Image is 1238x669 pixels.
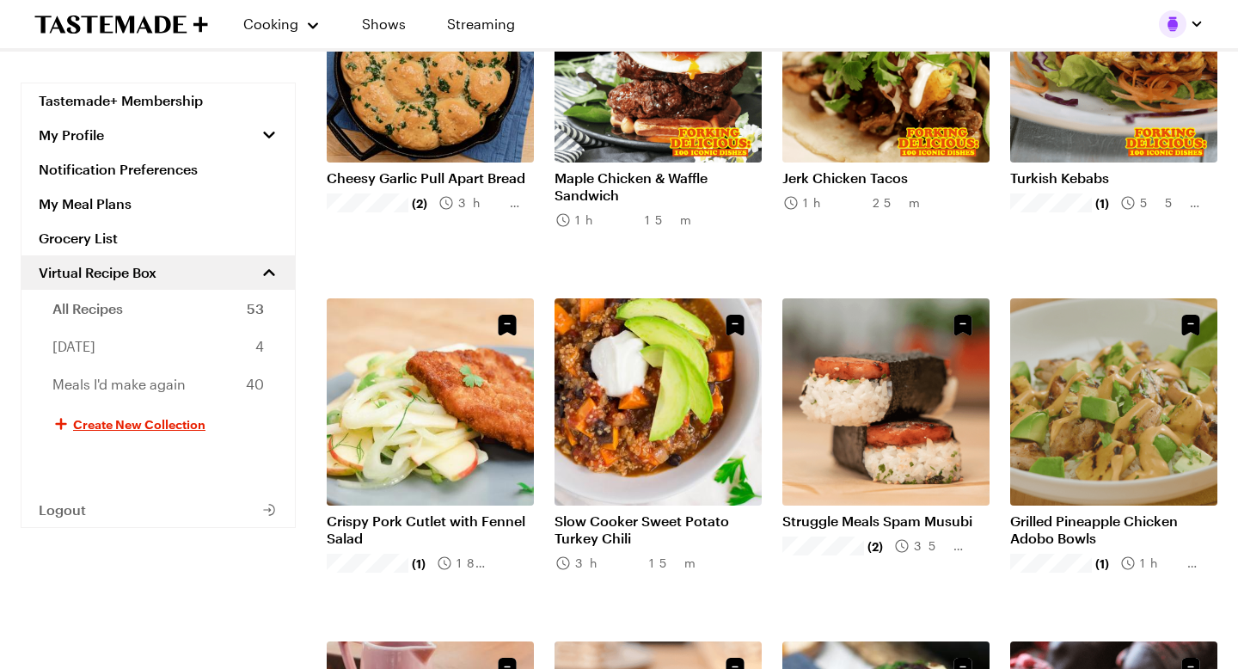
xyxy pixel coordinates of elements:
[243,15,298,32] span: Cooking
[247,298,264,319] span: 53
[52,336,95,357] span: [DATE]
[1159,10,1186,38] img: Profile picture
[327,512,534,547] a: Crispy Pork Cutlet with Fennel Salad
[491,309,524,341] button: Unsave Recipe
[34,15,208,34] a: To Tastemade Home Page
[21,328,295,365] a: [DATE]4
[21,118,295,152] button: My Profile
[1174,309,1207,341] button: Unsave Recipe
[327,169,534,187] a: Cheesy Garlic Pull Apart Bread
[21,255,295,290] a: Virtual Recipe Box
[73,415,205,433] span: Create New Collection
[1010,169,1217,187] a: Turkish Kebabs
[719,309,751,341] button: Unsave Recipe
[242,3,321,45] button: Cooking
[21,83,295,118] a: Tastemade+ Membership
[1010,512,1217,547] a: Grilled Pineapple Chicken Adobo Bowls ​
[555,169,762,204] a: Maple Chicken & Waffle Sandwich
[21,403,295,445] button: Create New Collection
[21,365,295,403] a: Meals I'd make again40
[52,374,186,395] span: Meals I'd make again
[246,374,264,395] span: 40
[52,298,123,319] span: All Recipes
[555,512,762,547] a: Slow Cooker Sweet Potato Turkey Chili
[947,309,979,341] button: Unsave Recipe
[21,221,295,255] a: Grocery List
[21,187,295,221] a: My Meal Plans
[21,290,295,328] a: All Recipes53
[39,264,156,281] span: Virtual Recipe Box
[255,336,264,357] span: 4
[21,493,295,527] button: Logout
[782,512,990,530] a: Struggle Meals Spam Musubi
[21,152,295,187] a: Notification Preferences
[782,169,990,187] a: Jerk Chicken Tacos
[1159,10,1204,38] button: Profile picture
[39,126,104,144] span: My Profile
[39,501,86,519] span: Logout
